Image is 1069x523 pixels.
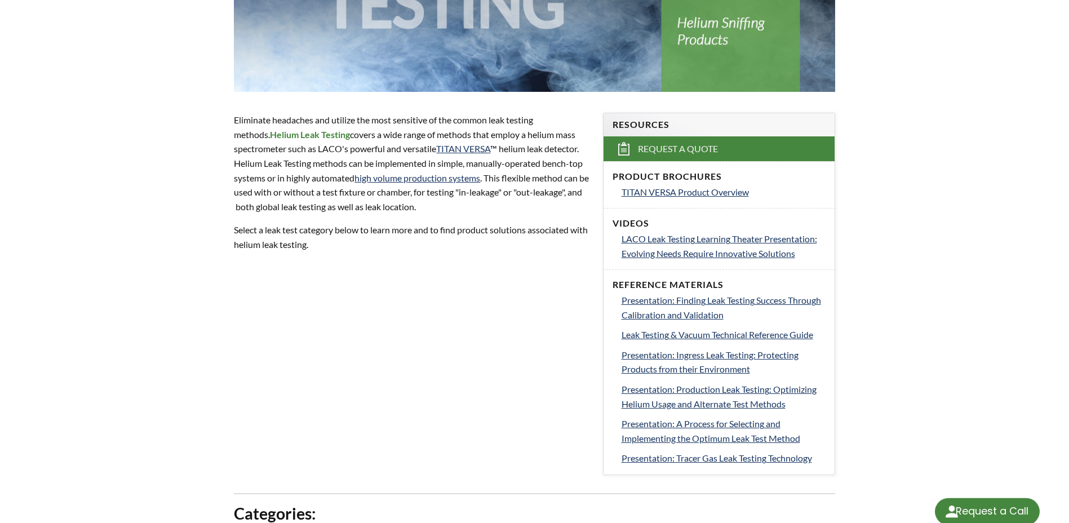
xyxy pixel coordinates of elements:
[613,279,826,291] h4: Reference Materials
[622,453,812,463] span: Presentation: Tracer Gas Leak Testing Technology
[622,384,817,409] span: Presentation: Production Leak Testing: Optimizing Helium Usage and Alternate Test Methods
[622,348,826,376] a: Presentation: Ingress Leak Testing: Protecting Products from their Environment
[604,136,835,161] a: Request a Quote
[622,418,800,444] span: Presentation: A Process for Selecting and Implementing the Optimum Leak Test Method
[622,382,826,411] a: Presentation: Production Leak Testing: Optimizing Helium Usage and Alternate Test Methods
[270,129,350,140] strong: Helium Leak Testing
[622,329,813,340] span: Leak Testing & Vacuum Technical Reference Guide
[613,218,826,229] h4: Videos
[622,293,826,322] a: Presentation: Finding Leak Testing Success Through Calibration and Validation
[622,232,826,260] a: LACO Leak Testing Learning Theater Presentation: Evolving Needs Require Innovative Solutions
[234,223,589,251] p: Select a leak test category below to learn more and to find product solutions associated with hel...
[622,185,826,200] a: TITAN VERSA Product Overview
[354,172,480,183] a: high volume production systems
[622,187,749,197] span: TITAN VERSA Product Overview
[943,503,961,521] img: round button
[234,113,589,214] p: Eliminate headaches and utilize the most sensitive of the common leak testing methods. covers a w...
[622,416,826,445] a: Presentation: A Process for Selecting and Implementing the Optimum Leak Test Method
[622,327,826,342] a: Leak Testing & Vacuum Technical Reference Guide
[436,143,490,154] a: TITAN VERSA
[622,451,826,466] a: Presentation: Tracer Gas Leak Testing Technology
[613,171,826,183] h4: Product Brochures
[622,233,817,259] span: LACO Leak Testing Learning Theater Presentation: Evolving Needs Require Innovative Solutions
[638,143,718,155] span: Request a Quote
[613,119,826,131] h4: Resources
[622,349,799,375] span: Presentation: Ingress Leak Testing: Protecting Products from their Environment
[622,295,821,320] span: Presentation: Finding Leak Testing Success Through Calibration and Validation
